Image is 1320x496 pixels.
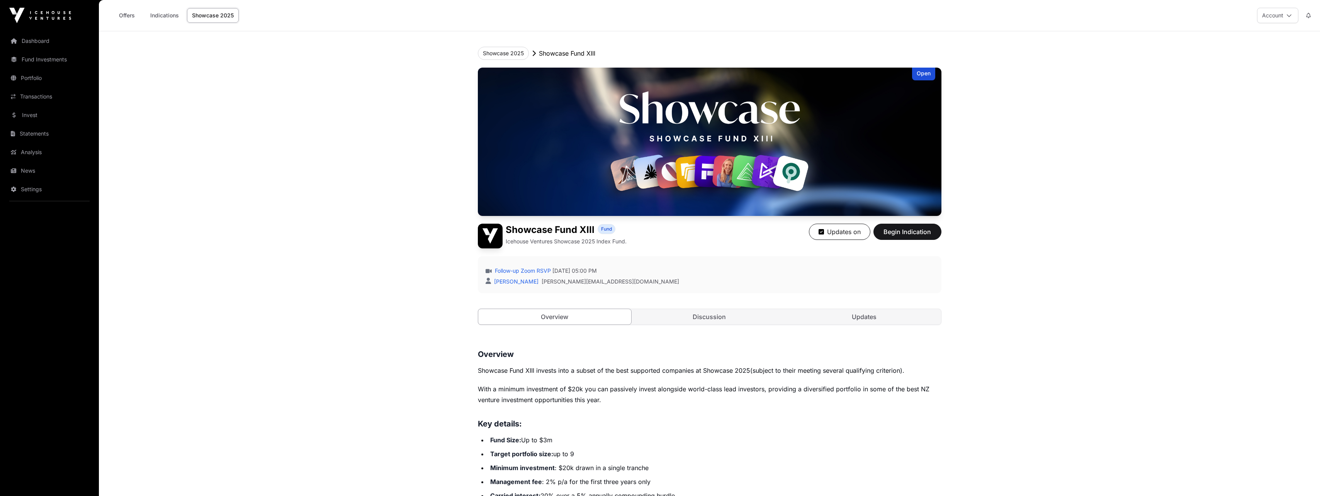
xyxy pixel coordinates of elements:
[478,309,941,324] nav: Tabs
[488,476,941,487] li: : 2% p/a for the first three years only
[478,47,529,60] button: Showcase 2025
[478,418,941,430] h3: Key details:
[6,88,93,105] a: Transactions
[873,224,941,240] button: Begin Indication
[542,278,679,285] a: [PERSON_NAME][EMAIL_ADDRESS][DOMAIN_NAME]
[6,70,93,87] a: Portfolio
[490,464,555,472] strong: Minimum investment
[145,8,184,23] a: Indications
[490,436,521,444] strong: Fund Size:
[111,8,142,23] a: Offers
[506,238,627,245] p: Icehouse Ventures Showcase 2025 Index Fund.
[1257,8,1298,23] button: Account
[478,367,750,374] span: Showcase Fund XIII invests into a subset of the best supported companies at Showcase 2025
[912,68,935,80] div: Open
[488,435,941,445] li: Up to $3m
[6,162,93,179] a: News
[478,365,941,376] p: (subject to their meeting several qualifying criterion).
[478,309,632,325] a: Overview
[601,226,612,232] span: Fund
[6,107,93,124] a: Invest
[490,478,542,486] strong: Management fee
[478,68,941,216] img: Showcase Fund XIII
[6,181,93,198] a: Settings
[539,49,595,58] p: Showcase Fund XIII
[478,384,941,405] p: With a minimum investment of $20k you can passively invest alongside world-class lead investors, ...
[6,51,93,68] a: Fund Investments
[788,309,941,324] a: Updates
[873,231,941,239] a: Begin Indication
[633,309,786,324] a: Discussion
[488,462,941,473] li: : $20k drawn in a single tranche
[9,8,71,23] img: Icehouse Ventures Logo
[6,125,93,142] a: Statements
[6,144,93,161] a: Analysis
[493,267,551,275] a: Follow-up Zoom RSVP
[506,224,595,236] h1: Showcase Fund XIII
[883,227,932,236] span: Begin Indication
[187,8,239,23] a: Showcase 2025
[478,348,941,360] h3: Overview
[493,278,539,285] a: [PERSON_NAME]
[552,267,597,275] span: [DATE] 05:00 PM
[809,224,870,240] button: Updates on
[6,32,93,49] a: Dashboard
[488,448,941,459] li: up to 9
[490,450,553,458] strong: Target portfolio size:
[478,224,503,248] img: Showcase Fund XIII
